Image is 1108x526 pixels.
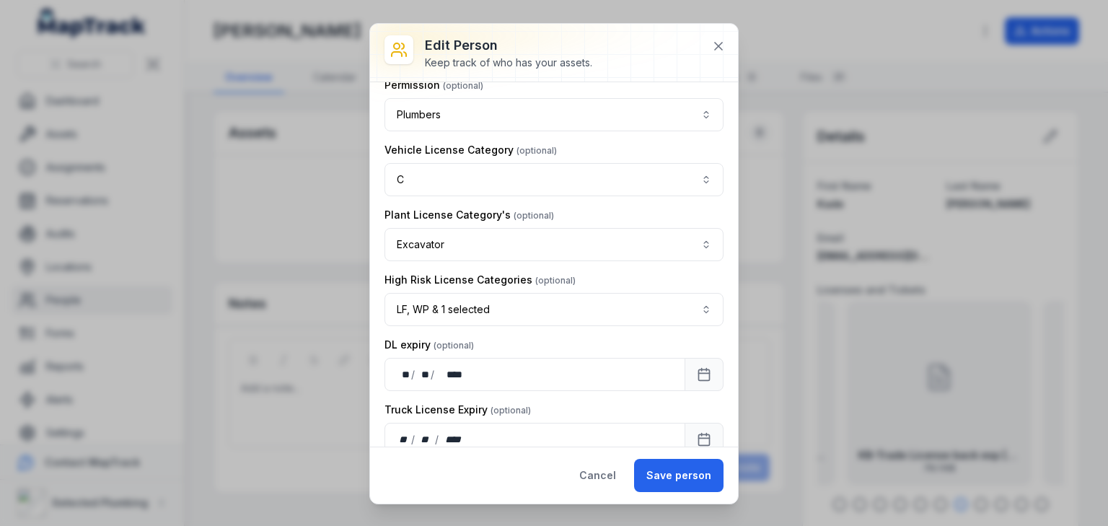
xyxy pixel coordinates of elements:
[384,143,557,157] label: Vehicle License Category
[436,367,463,382] div: year,
[384,293,724,326] button: LF, WP & 1 selected
[384,98,724,131] button: Plumbers
[384,208,554,222] label: Plant License Category's
[416,432,436,447] div: month,
[397,432,411,447] div: day,
[435,432,440,447] div: /
[425,56,592,70] div: Keep track of who has your assets.
[567,459,628,492] button: Cancel
[411,367,416,382] div: /
[425,35,592,56] h3: Edit person
[384,338,474,352] label: DL expiry
[634,459,724,492] button: Save person
[384,273,576,287] label: High Risk License Categories
[384,163,724,196] button: C
[397,367,411,382] div: day,
[685,423,724,456] button: Calendar
[384,78,483,92] label: Permission
[440,432,467,447] div: year,
[384,403,531,417] label: Truck License Expiry
[431,367,436,382] div: /
[411,432,416,447] div: /
[685,358,724,391] button: Calendar
[384,228,724,261] button: Excavator
[416,367,431,382] div: month,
